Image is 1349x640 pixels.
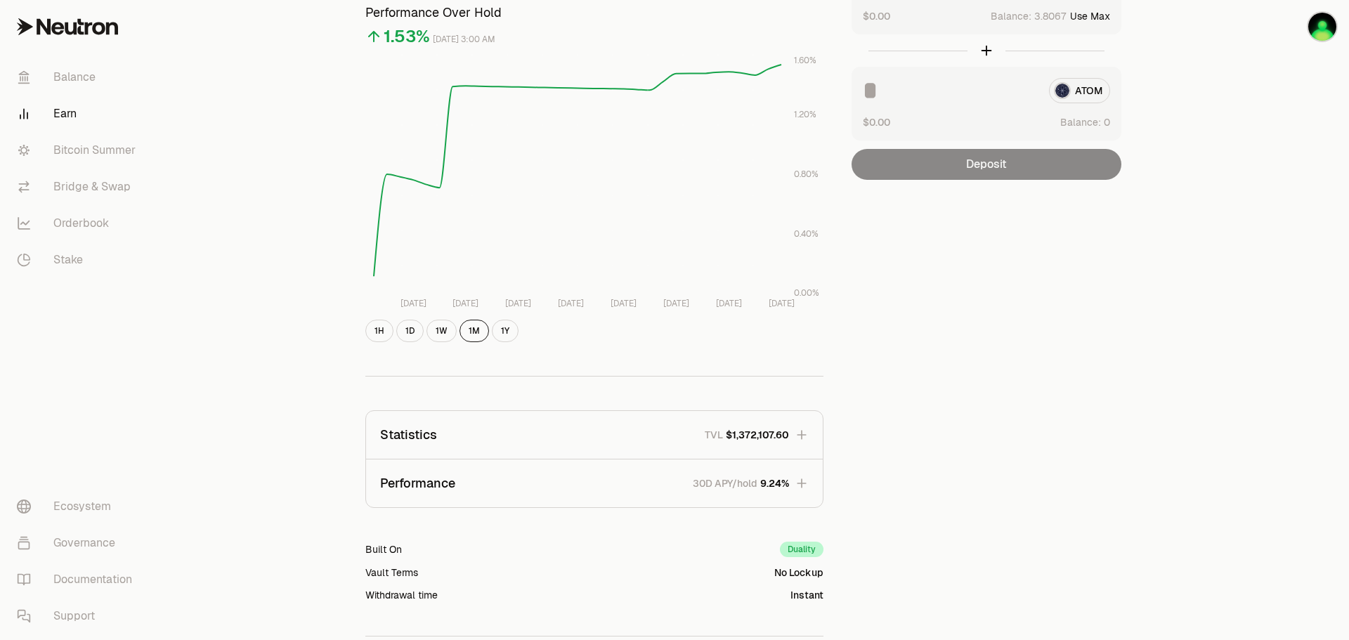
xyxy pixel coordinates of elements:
[705,428,723,442] p: TVL
[460,320,489,342] button: 1M
[365,320,393,342] button: 1H
[663,298,689,309] tspan: [DATE]
[1060,115,1101,129] span: Balance:
[716,298,742,309] tspan: [DATE]
[726,428,789,442] span: $1,372,107.60
[863,115,890,129] button: $0.00
[452,298,478,309] tspan: [DATE]
[794,55,816,66] tspan: 1.60%
[1070,9,1110,23] button: Use Max
[6,598,152,634] a: Support
[769,298,795,309] tspan: [DATE]
[611,298,637,309] tspan: [DATE]
[433,32,495,48] div: [DATE] 3:00 AM
[794,287,819,299] tspan: 0.00%
[6,561,152,598] a: Documentation
[366,459,823,507] button: Performance30D APY/hold9.24%
[6,525,152,561] a: Governance
[6,59,152,96] a: Balance
[365,588,438,602] div: Withdrawal time
[6,488,152,525] a: Ecosystem
[426,320,457,342] button: 1W
[863,8,890,23] button: $0.00
[794,109,816,120] tspan: 1.20%
[794,228,819,240] tspan: 0.40%
[780,542,823,557] div: Duality
[693,476,757,490] p: 30D APY/hold
[6,96,152,132] a: Earn
[6,242,152,278] a: Stake
[794,169,819,180] tspan: 0.80%
[6,205,152,242] a: Orderbook
[384,25,430,48] div: 1.53%
[365,542,402,556] div: Built On
[774,566,823,580] div: No Lockup
[380,474,455,493] p: Performance
[760,476,789,490] span: 9.24%
[400,298,426,309] tspan: [DATE]
[790,588,823,602] div: Instant
[991,9,1031,23] span: Balance:
[365,566,418,580] div: Vault Terms
[396,320,424,342] button: 1D
[492,320,519,342] button: 1Y
[366,411,823,459] button: StatisticsTVL$1,372,107.60
[6,132,152,169] a: Bitcoin Summer
[558,298,584,309] tspan: [DATE]
[380,425,437,445] p: Statistics
[365,3,823,22] h3: Performance Over Hold
[1308,13,1336,41] img: main
[6,169,152,205] a: Bridge & Swap
[505,298,531,309] tspan: [DATE]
